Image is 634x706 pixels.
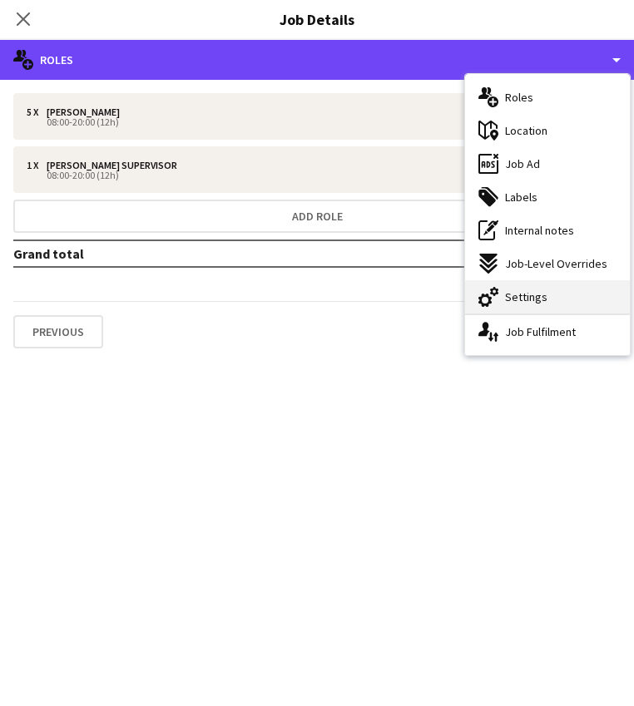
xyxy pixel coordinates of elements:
div: [PERSON_NAME] [47,106,126,118]
span: Job Ad [505,156,540,171]
div: [PERSON_NAME] Supervisor [47,160,184,171]
span: Labels [505,190,537,205]
div: Job Fulfilment [465,315,630,348]
button: Previous [13,315,103,348]
span: Settings [505,289,547,304]
button: Add role [13,200,621,233]
span: Location [505,123,547,138]
div: 5 x [27,106,47,118]
div: 1 x [27,160,47,171]
div: 08:00-20:00 (12h) [27,118,590,126]
td: 2 500.00 SR [373,240,621,267]
span: Internal notes [505,223,574,238]
span: Roles [505,90,533,105]
td: Grand total [13,240,373,267]
div: 08:00-20:00 (12h) [27,171,590,180]
span: Job-Level Overrides [505,256,607,271]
